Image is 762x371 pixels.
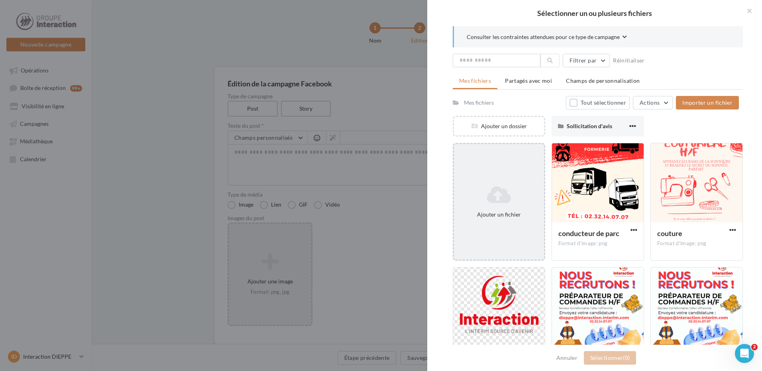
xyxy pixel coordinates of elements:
[751,344,758,350] span: 2
[566,96,630,109] button: Tout sélectionner
[657,240,736,247] div: Format d'image: png
[584,351,636,365] button: Sélectionner(0)
[735,344,754,363] iframe: Intercom live chat
[610,56,648,65] button: Réinitialiser
[467,33,627,43] button: Consulter les contraintes attendues pour ce type de campagne
[558,229,619,238] span: conducteur de parc
[558,240,637,247] div: Format d'image: png
[553,353,581,363] button: Annuler
[567,123,612,129] span: Sollicitation d'avis
[633,96,673,109] button: Actions
[457,211,541,219] div: Ajouter un fichier
[440,10,749,17] h2: Sélectionner un ou plusieurs fichiers
[454,122,544,130] div: Ajouter un dossier
[657,229,682,238] span: couture
[563,54,610,67] button: Filtrer par
[467,33,620,41] span: Consulter les contraintes attendues pour ce type de campagne
[505,77,552,84] span: Partagés avec moi
[640,99,660,106] span: Actions
[464,99,494,107] div: Mes fichiers
[623,354,630,361] span: (0)
[676,96,739,109] button: Importer un fichier
[566,77,640,84] span: Champs de personnalisation
[682,99,733,106] span: Importer un fichier
[459,77,491,84] span: Mes fichiers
